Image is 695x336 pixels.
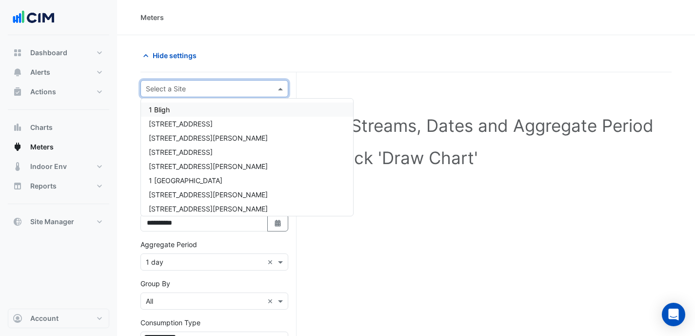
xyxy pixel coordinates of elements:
[140,239,197,250] label: Aggregate Period
[140,12,164,22] div: Meters
[30,142,54,152] span: Meters
[149,148,213,156] span: [STREET_ADDRESS]
[140,317,200,328] label: Consumption Type
[30,181,57,191] span: Reports
[8,43,109,63] button: Dashboard
[156,115,656,136] h1: Select Site, Meters and Streams, Dates and Aggregate Period
[30,123,53,132] span: Charts
[8,63,109,82] button: Alerts
[8,309,109,328] button: Account
[149,176,222,185] span: 1 [GEOGRAPHIC_DATA]
[30,67,50,77] span: Alerts
[8,82,109,102] button: Actions
[267,296,276,306] span: Clear
[13,123,22,132] app-icon: Charts
[8,137,109,157] button: Meters
[149,205,268,213] span: [STREET_ADDRESS][PERSON_NAME]
[8,176,109,196] button: Reports
[662,303,685,326] div: Open Intercom Messenger
[13,67,22,77] app-icon: Alerts
[13,181,22,191] app-icon: Reports
[30,162,67,171] span: Indoor Env
[13,142,22,152] app-icon: Meters
[8,157,109,176] button: Indoor Env
[30,217,74,227] span: Site Manager
[30,87,56,97] span: Actions
[149,162,268,170] span: [STREET_ADDRESS][PERSON_NAME]
[140,98,354,216] ng-dropdown-panel: Options list
[153,50,197,61] span: Hide settings
[30,314,59,323] span: Account
[13,162,22,171] app-icon: Indoor Env
[267,257,276,267] span: Clear
[8,118,109,137] button: Charts
[13,48,22,58] app-icon: Dashboard
[8,212,109,231] button: Site Manager
[140,47,203,64] button: Hide settings
[30,48,67,58] span: Dashboard
[149,134,268,142] span: [STREET_ADDRESS][PERSON_NAME]
[156,147,656,168] h1: Click 'Draw Chart'
[12,8,56,27] img: Company Logo
[274,219,282,227] fa-icon: Select Date
[149,120,213,128] span: [STREET_ADDRESS]
[13,87,22,97] app-icon: Actions
[149,105,170,114] span: 1 Bligh
[140,278,170,289] label: Group By
[13,217,22,227] app-icon: Site Manager
[149,190,268,199] span: [STREET_ADDRESS][PERSON_NAME]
